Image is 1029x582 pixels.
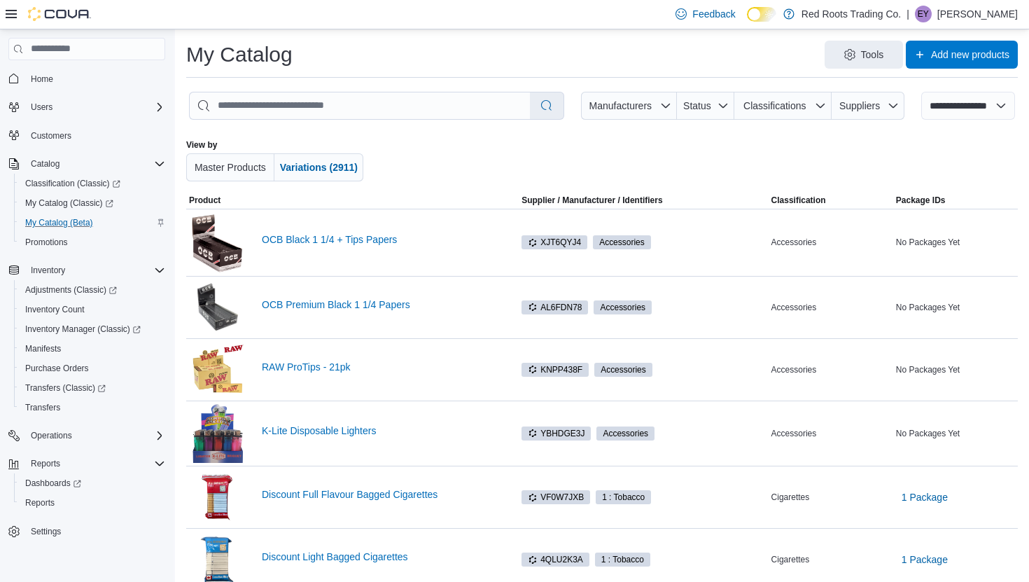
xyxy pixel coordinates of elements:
[14,280,171,300] a: Adjustments (Classic)
[521,363,589,377] span: KNPP438F
[769,425,893,442] div: Accessories
[14,319,171,339] a: Inventory Manager (Classic)
[601,553,644,566] span: 1 : Tobacco
[832,92,904,120] button: Suppliers
[596,427,654,441] span: Accessories
[31,102,52,113] span: Users
[528,553,583,566] span: 4QLU2K3A
[25,127,77,144] a: Customers
[25,497,55,508] span: Reports
[3,261,171,280] button: Inventory
[25,522,165,540] span: Settings
[769,489,893,506] div: Cigarettes
[3,97,171,117] button: Users
[20,282,122,298] a: Adjustments (Classic)
[602,491,645,504] span: 1 : Tobacco
[521,195,662,206] span: Supplier / Manufacturer / Identifiers
[20,494,60,511] a: Reports
[25,478,81,489] span: Dashboards
[14,473,171,493] a: Dashboards
[31,130,71,141] span: Customers
[3,521,171,541] button: Settings
[25,217,93,228] span: My Catalog (Beta)
[825,41,903,69] button: Tools
[280,162,358,173] span: Variations (2911)
[581,92,676,120] button: Manufacturers
[20,380,111,396] a: Transfers (Classic)
[595,553,650,567] span: 1 : Tobacco
[28,7,91,21] img: Cova
[528,491,584,504] span: VF0W7JXB
[31,265,65,276] span: Inventory
[20,399,66,416] a: Transfers
[20,234,73,251] a: Promotions
[3,69,171,89] button: Home
[677,92,735,120] button: Status
[528,363,582,376] span: KNPP438F
[189,212,245,273] img: OCB Black 1 1/4 + Tips Papers
[20,399,165,416] span: Transfers
[25,127,165,144] span: Customers
[20,340,165,357] span: Manifests
[25,523,66,540] a: Settings
[896,546,953,574] button: 1 Package
[734,92,832,120] button: Classifications
[25,99,58,116] button: Users
[14,300,171,319] button: Inventory Count
[20,234,165,251] span: Promotions
[20,175,126,192] a: Classification (Classic)
[14,359,171,378] button: Purchase Orders
[20,340,66,357] a: Manifests
[893,425,1018,442] div: No Packages Yet
[20,380,165,396] span: Transfers (Classic)
[262,425,516,436] a: K-Lite Disposable Lighters
[20,475,87,492] a: Dashboards
[521,235,587,249] span: XJT6QYJ4
[189,282,245,333] img: OCB Premium Black 1 1/4 Papers
[14,213,171,233] button: My Catalog (Beta)
[25,324,141,335] span: Inventory Manager (Classic)
[769,299,893,316] div: Accessories
[20,475,165,492] span: Dashboards
[521,427,591,441] span: YBHDGE3J
[521,300,588,314] span: AL6FDN78
[3,125,171,146] button: Customers
[589,100,652,111] span: Manufacturers
[262,234,516,245] a: OCB Black 1 1/4 + Tips Papers
[594,300,652,314] span: Accessories
[593,235,651,249] span: Accessories
[769,234,893,251] div: Accessories
[262,299,516,310] a: OCB Premium Black 1 1/4 Papers
[186,139,217,151] label: View by
[20,494,165,511] span: Reports
[594,363,652,377] span: Accessories
[14,233,171,252] button: Promotions
[20,175,165,192] span: Classification (Classic)
[25,402,60,413] span: Transfers
[20,360,94,377] a: Purchase Orders
[521,490,590,504] span: VF0W7JXB
[14,398,171,417] button: Transfers
[195,162,266,173] span: Master Products
[20,195,165,212] span: My Catalog (Classic)
[915,6,932,22] div: Eden Yohannes
[3,454,171,473] button: Reports
[20,195,119,212] a: My Catalog (Classic)
[25,178,120,189] span: Classification (Classic)
[25,198,113,209] span: My Catalog (Classic)
[20,301,165,318] span: Inventory Count
[262,361,516,373] a: RAW ProTips - 21pk
[262,489,516,500] a: Discount Full Flavour Bagged Cigarettes
[528,427,584,440] span: YBHDGE3J
[31,74,53,85] span: Home
[25,455,66,472] button: Reports
[902,553,948,567] span: 1 Package
[893,361,1018,378] div: No Packages Yet
[189,342,245,396] img: RAW ProTips - 21pk
[918,6,929,22] span: EY
[937,6,1018,22] p: [PERSON_NAME]
[25,99,165,116] span: Users
[906,6,909,22] p: |
[274,153,363,181] button: Variations (2911)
